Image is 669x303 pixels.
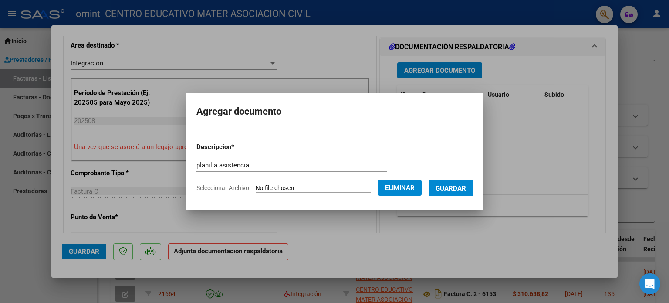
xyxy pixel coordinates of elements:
span: Eliminar [385,184,415,192]
span: Guardar [436,184,466,192]
div: Open Intercom Messenger [639,273,660,294]
span: Seleccionar Archivo [196,184,249,191]
button: Eliminar [378,180,422,196]
p: Descripcion [196,142,280,152]
button: Guardar [429,180,473,196]
h2: Agregar documento [196,103,473,120]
